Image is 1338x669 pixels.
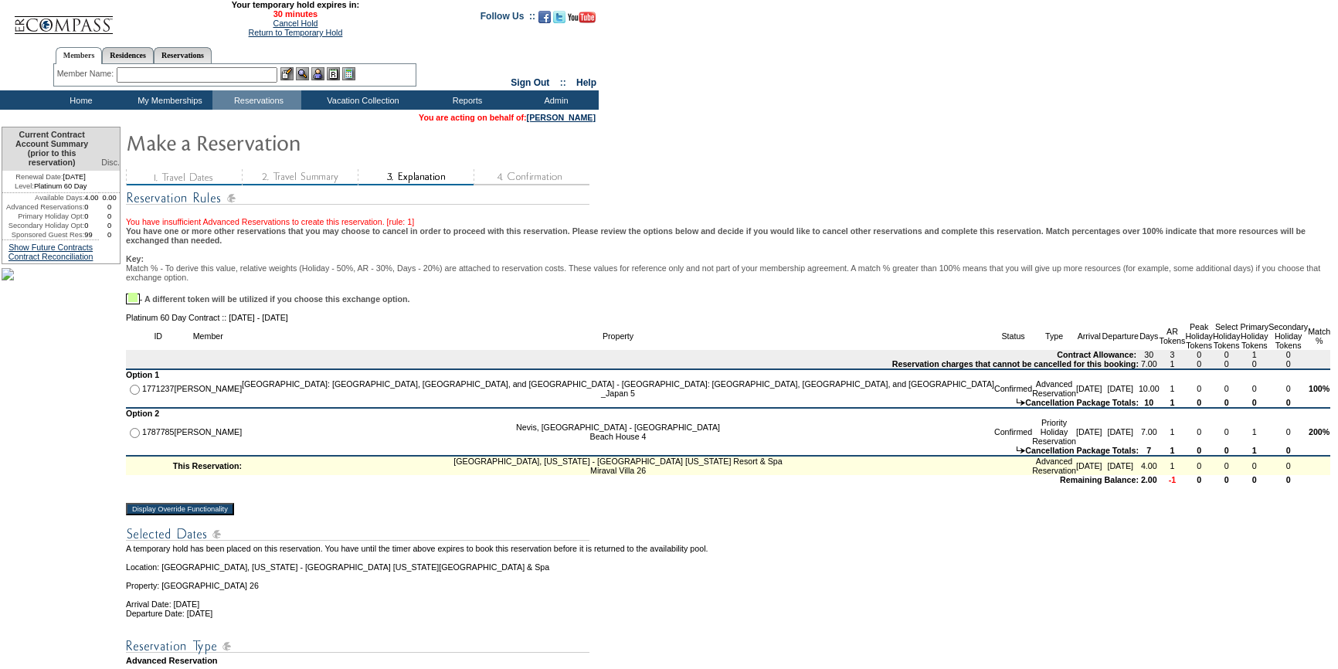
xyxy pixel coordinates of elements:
[2,268,14,280] img: Shot-11-010.jpg
[126,409,1330,418] td: Option 2
[1160,475,1186,484] td: -1
[1213,322,1241,350] td: Select Holiday Tokens
[99,230,120,239] td: 0
[1268,398,1308,409] td: 0
[99,193,120,202] td: 0.00
[1185,457,1213,475] td: 0
[1076,418,1102,446] td: [DATE]
[296,67,309,80] img: View
[126,446,1139,457] td: Cancellation Package Totals:
[1185,322,1213,350] td: Peak Holiday Tokens
[173,461,242,470] nobr: This Reservation:
[35,90,124,110] td: Home
[142,379,175,398] td: 1771237
[1139,446,1160,457] td: 7
[2,127,99,171] td: Current Contract Account Summary (prior to this reservation)
[601,389,635,398] nobr: _Japan 5
[301,90,421,110] td: Vacation Collection
[1032,457,1076,475] td: Advanced Reservation
[1185,398,1213,409] td: 0
[273,19,318,28] a: Cancel Hold
[154,47,212,63] a: Reservations
[1139,475,1160,484] td: 2.00
[1160,457,1186,475] td: 1
[1185,475,1213,484] td: 0
[1309,384,1330,393] b: 100%
[527,113,596,122] a: [PERSON_NAME]
[126,370,1330,379] td: Option 1
[142,322,175,350] td: ID
[142,418,175,446] td: 1787785
[126,313,1330,322] td: Platinum 60 Day Contract :: [DATE] - [DATE]
[126,637,589,656] img: Reservation Type
[126,656,1330,665] td: Advanced Reservation
[8,243,93,252] a: Show Future Contracts
[1160,398,1186,409] td: 1
[174,418,242,446] td: [PERSON_NAME]
[1102,457,1139,475] td: [DATE]
[2,221,84,230] td: Secondary Holiday Opt:
[1076,322,1102,350] td: Arrival
[1102,418,1139,446] td: [DATE]
[510,90,599,110] td: Admin
[1160,379,1186,398] td: 1
[1160,322,1186,350] td: AR Tokens
[342,67,355,80] img: b_calculator.gif
[2,171,99,182] td: [DATE]
[1213,475,1241,484] td: 0
[84,230,99,239] td: 99
[892,359,1139,368] b: Reservation charges that cannot be cancelled for this booking:
[327,67,340,80] img: Reservations
[1076,457,1102,475] td: [DATE]
[481,9,535,28] td: Follow Us ::
[1240,446,1268,457] td: 1
[1185,418,1213,446] td: 0
[84,193,99,202] td: 4.00
[1160,446,1186,457] td: 1
[1139,322,1160,350] td: Days
[1185,350,1213,359] td: 0
[126,226,1330,304] div: You have one or more other reservations that you may choose to cancel in order to proceed with th...
[1268,418,1308,446] td: 0
[1032,379,1076,398] td: Advanced Reservation
[126,525,589,544] img: Reservation Dates
[453,457,782,466] nobr: [GEOGRAPHIC_DATA], [US_STATE] - [GEOGRAPHIC_DATA] [US_STATE] Resort & Spa
[1213,359,1241,370] td: 0
[126,208,1330,226] div: You have insufficient Advanced Reservations to create this reservation. [rule: 1]
[126,609,1330,618] td: Departure Date: [DATE]
[1076,379,1102,398] td: [DATE]
[249,28,343,37] a: Return to Temporary Hold
[1240,350,1268,359] td: 1
[1160,350,1186,359] td: 3
[421,90,510,110] td: Reports
[1139,359,1160,370] td: 7.00
[126,544,1330,553] td: A temporary hold has been placed on this reservation. You have until the timer above expires to b...
[1268,359,1308,370] td: 0
[1139,398,1160,409] td: 10
[1308,322,1330,350] td: Match %
[2,202,84,212] td: Advanced Reservations:
[1185,359,1213,370] td: 0
[126,263,1330,282] div: Match % - To derive this value, relative weights (Holiday - 50%, AR - 30%, Days - 20%) are attach...
[1309,427,1330,436] b: 200%
[516,423,720,432] nobr: Nevis, [GEOGRAPHIC_DATA] - [GEOGRAPHIC_DATA]
[2,182,99,193] td: Platinum 60 Day
[1139,418,1160,446] td: 7.00
[1213,379,1241,398] td: 0
[1268,446,1308,457] td: 0
[994,322,1032,350] td: Status
[212,90,301,110] td: Reservations
[13,3,114,35] img: Compass Home
[538,15,551,25] a: Become our fan on Facebook
[538,11,551,23] img: Become our fan on Facebook
[174,379,242,398] td: [PERSON_NAME]
[126,127,435,158] img: Make Reservation
[1240,379,1268,398] td: 0
[102,47,154,63] a: Residences
[590,466,646,475] nobr: Miraval Villa 26
[2,230,84,239] td: Sponsored Guest Res:
[590,432,647,441] nobr: Beach House 4
[1240,398,1268,409] td: 0
[57,67,117,80] div: Member Name:
[2,193,84,202] td: Available Days:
